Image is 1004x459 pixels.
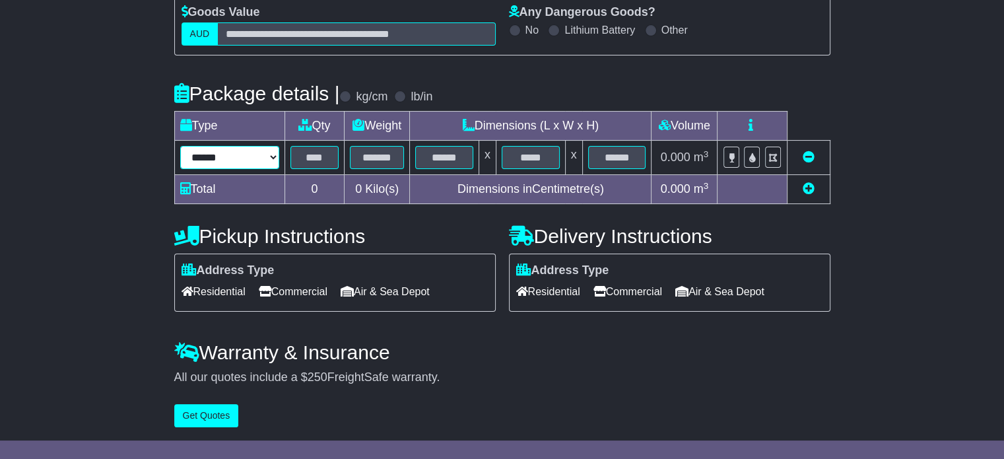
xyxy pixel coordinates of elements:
td: Type [174,112,284,141]
span: 0.000 [661,151,690,164]
span: m [694,151,709,164]
span: 0 [355,182,362,195]
sup: 3 [704,181,709,191]
span: Air & Sea Depot [341,281,430,302]
span: 250 [308,371,327,384]
span: Residential [516,281,580,302]
label: AUD [182,22,218,46]
h4: Package details | [174,83,340,104]
label: Address Type [516,264,609,278]
td: Qty [284,112,345,141]
td: Kilo(s) [345,175,410,204]
td: Weight [345,112,410,141]
span: 0.000 [661,182,690,195]
a: Add new item [803,182,815,195]
button: Get Quotes [174,404,239,427]
label: Address Type [182,264,275,278]
span: m [694,182,709,195]
h4: Warranty & Insurance [174,341,830,363]
h4: Delivery Instructions [509,225,830,247]
label: No [525,24,539,36]
span: Commercial [593,281,662,302]
td: Dimensions (L x W x H) [410,112,652,141]
label: kg/cm [356,90,387,104]
td: Volume [652,112,718,141]
td: x [479,141,496,175]
label: Lithium Battery [564,24,635,36]
td: Total [174,175,284,204]
td: Dimensions in Centimetre(s) [410,175,652,204]
span: Commercial [259,281,327,302]
label: lb/in [411,90,432,104]
sup: 3 [704,149,709,159]
a: Remove this item [803,151,815,164]
td: 0 [284,175,345,204]
span: Residential [182,281,246,302]
td: x [565,141,582,175]
div: All our quotes include a $ FreightSafe warranty. [174,371,830,385]
label: Other [661,24,688,36]
label: Any Dangerous Goods? [509,5,655,20]
span: Air & Sea Depot [675,281,764,302]
label: Goods Value [182,5,260,20]
h4: Pickup Instructions [174,225,496,247]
